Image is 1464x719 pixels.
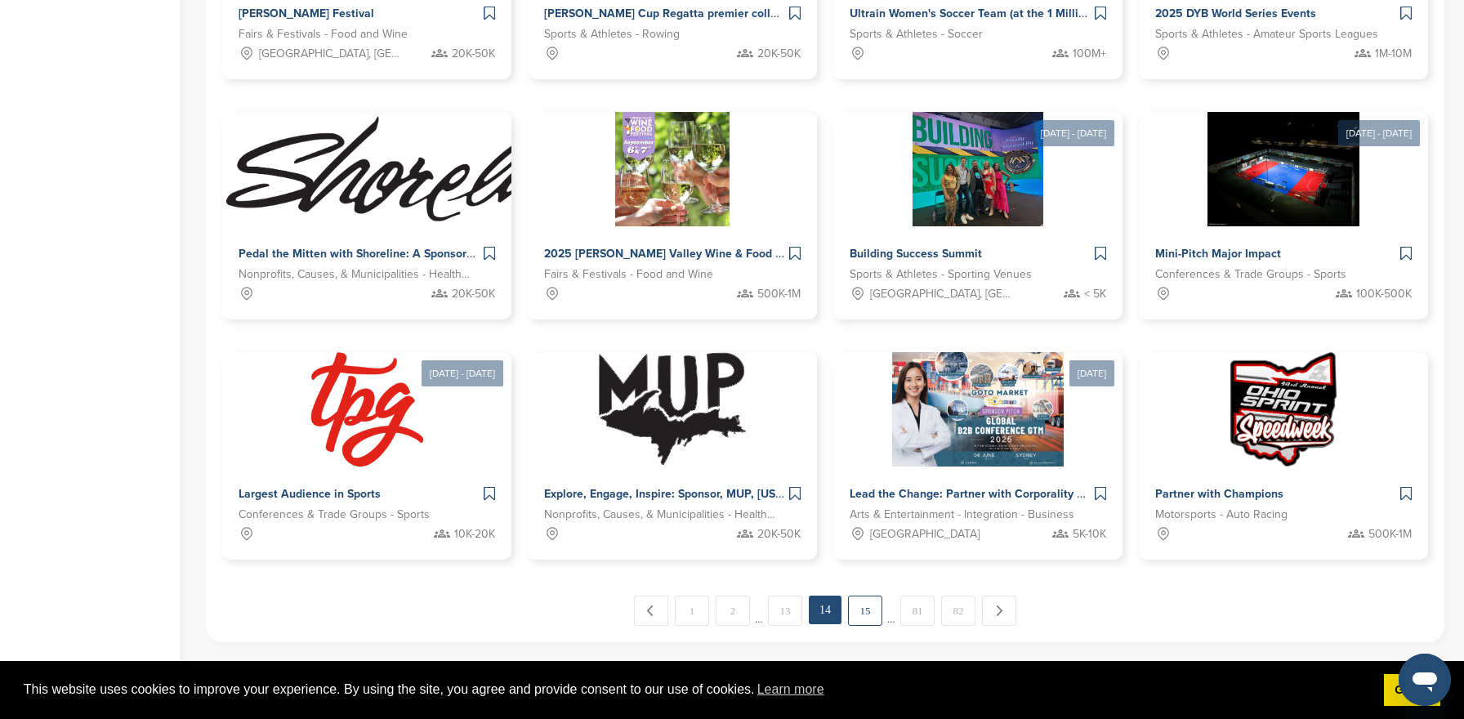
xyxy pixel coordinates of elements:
[454,525,495,543] span: 10K-20K
[422,360,503,386] div: [DATE] - [DATE]
[1384,674,1440,707] a: dismiss cookie message
[615,112,730,226] img: Sponsorpitch &
[833,86,1123,319] a: [DATE] - [DATE] Sponsorpitch & Building Success Summit Sports & Athletes - Sporting Venues [GEOGR...
[675,596,709,626] a: 1
[1155,506,1288,524] span: Motorsports - Auto Racing
[634,596,668,626] a: ← Previous
[887,596,895,625] span: …
[809,596,841,624] em: 14
[1073,525,1106,543] span: 5K-10K
[1356,285,1412,303] span: 100K-500K
[870,285,1016,303] span: [GEOGRAPHIC_DATA], [GEOGRAPHIC_DATA]
[544,487,971,501] span: Explore, Engage, Inspire: Sponsor, MUP, [US_STATE]'s Premier Cycling Adventure
[982,596,1016,626] a: Next →
[596,352,749,467] img: Sponsorpitch &
[1338,120,1420,146] div: [DATE] - [DATE]
[528,352,817,560] a: Sponsorpitch & Explore, Engage, Inspire: Sponsor, MUP, [US_STATE]'s Premier Cycling Adventure Non...
[1207,112,1360,226] img: Sponsorpitch &
[755,596,763,625] span: …
[1139,86,1428,319] a: [DATE] - [DATE] Sponsorpitch & Mini-Pitch Major Impact Conferences & Trade Groups - Sports 100K-500K
[544,247,817,261] span: 2025 [PERSON_NAME] Valley Wine & Food Festival
[757,285,801,303] span: 500K-1M
[848,596,882,626] a: 15
[1033,120,1114,146] div: [DATE] - [DATE]
[1139,352,1428,560] a: Sponsorpitch & Partner with Champions Motorsports - Auto Racing 500K-1M
[755,677,827,702] a: learn more about cookies
[1230,352,1336,467] img: Sponsorpitch &
[892,352,1064,467] img: Sponsorpitch &
[239,266,471,284] span: Nonprofits, Causes, & Municipalities - Health and Wellness
[1155,25,1378,43] span: Sports & Athletes - Amateur Sports Leagues
[850,266,1032,284] span: Sports & Athletes - Sporting Venues
[757,525,801,543] span: 20K-50K
[544,25,680,43] span: Sports & Athletes - Rowing
[310,352,422,467] img: Sponsorpitch &
[222,112,600,226] img: Sponsorpitch &
[1375,45,1412,63] span: 1M-10M
[941,596,975,626] a: 82
[452,45,495,63] span: 20K-50K
[768,596,802,626] a: 13
[24,677,1371,702] span: This website uses cookies to improve your experience. By using the site, you agree and provide co...
[757,45,801,63] span: 20K-50K
[850,506,1074,524] span: Arts & Entertainment - Integration - Business
[850,25,983,43] span: Sports & Athletes - Soccer
[222,326,511,560] a: [DATE] - [DATE] Sponsorpitch & Largest Audience in Sports Conferences & Trade Groups - Sports 10K...
[239,506,430,524] span: Conferences & Trade Groups - Sports
[544,506,776,524] span: Nonprofits, Causes, & Municipalities - Health and Wellness
[1155,266,1346,284] span: Conferences & Trade Groups - Sports
[900,596,935,626] a: 81
[1399,654,1451,706] iframe: Button to launch messaging window
[239,487,381,501] span: Largest Audience in Sports
[833,326,1123,560] a: [DATE] Sponsorpitch & Lead the Change: Partner with Corporality Event for Executive Success Arts ...
[870,525,980,543] span: [GEOGRAPHIC_DATA]
[850,7,1196,20] span: Ultrain Women's Soccer Team (at the 1 Million Dollar Tournament)
[1155,7,1316,20] span: 2025 DYB World Series Events
[1069,360,1114,386] div: [DATE]
[1073,45,1106,63] span: 100M+
[1155,487,1283,501] span: Partner with Champions
[239,247,620,261] span: Pedal the Mitten with Shoreline: A Sponsorship Opportunity with Impact
[222,112,511,319] a: Sponsorpitch & Pedal the Mitten with Shoreline: A Sponsorship Opportunity with Impact Nonprofits,...
[1155,247,1281,261] span: Mini-Pitch Major Impact
[259,45,405,63] span: [GEOGRAPHIC_DATA], [GEOGRAPHIC_DATA]
[913,112,1043,226] img: Sponsorpitch &
[544,7,876,20] span: [PERSON_NAME] Cup Regatta premier collegiate rowing event
[716,596,750,626] a: 2
[850,247,982,261] span: Building Success Summit
[544,266,713,284] span: Fairs & Festivals - Food and Wine
[239,25,408,43] span: Fairs & Festivals - Food and Wine
[1368,525,1412,543] span: 500K-1M
[1084,285,1106,303] span: < 5K
[452,285,495,303] span: 20K-50K
[850,487,1224,501] span: Lead the Change: Partner with Corporality Event for Executive Success
[528,112,817,319] a: Sponsorpitch & 2025 [PERSON_NAME] Valley Wine & Food Festival Fairs & Festivals - Food and Wine 5...
[239,7,374,20] span: [PERSON_NAME] Festival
